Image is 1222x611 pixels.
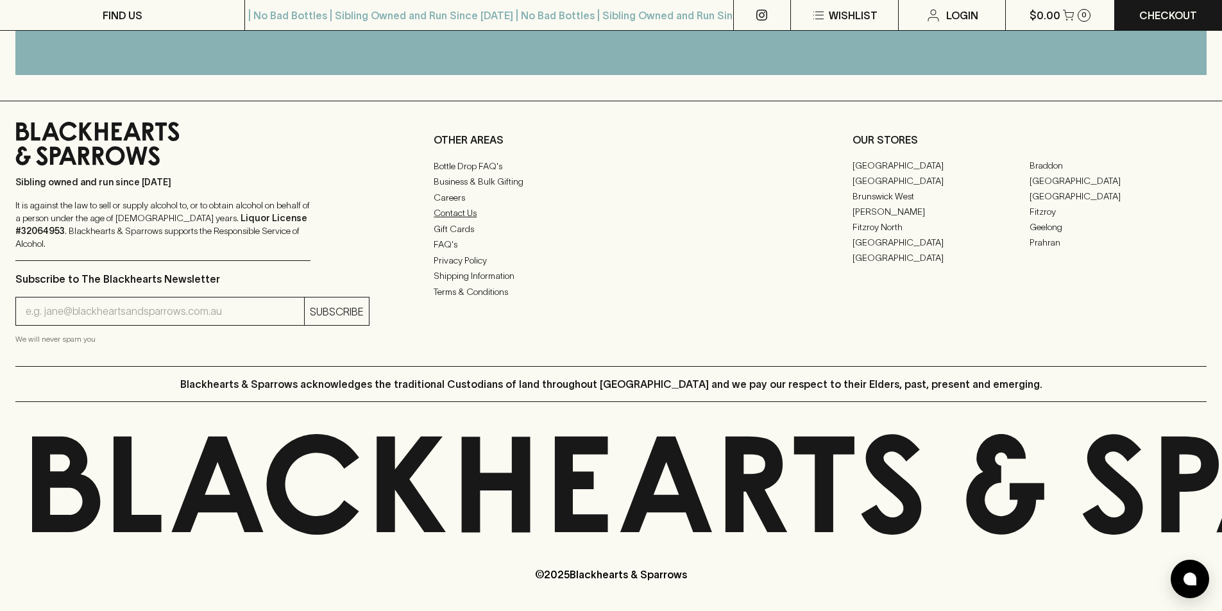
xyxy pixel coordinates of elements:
p: It is against the law to sell or supply alcohol to, or to obtain alcohol on behalf of a person un... [15,199,310,250]
a: Brunswick West [853,188,1030,204]
p: 0 [1082,12,1087,19]
a: Careers [434,190,788,205]
input: e.g. jane@blackheartsandsparrows.com.au [26,301,304,322]
p: Wishlist [829,8,878,23]
p: FIND US [103,8,142,23]
button: SUBSCRIBE [305,297,369,325]
a: [GEOGRAPHIC_DATA] [853,235,1030,250]
p: OTHER AREAS [434,132,788,147]
p: Checkout [1139,8,1197,23]
a: Braddon [1030,158,1207,173]
a: [GEOGRAPHIC_DATA] [1030,173,1207,188]
p: Login [946,8,978,23]
p: Subscribe to The Blackhearts Newsletter [15,271,369,287]
p: Blackhearts & Sparrows acknowledges the traditional Custodians of land throughout [GEOGRAPHIC_DAT... [180,376,1042,392]
p: Sibling owned and run since [DATE] [15,176,310,188]
a: Fitzroy North [853,219,1030,235]
a: [GEOGRAPHIC_DATA] [853,158,1030,173]
a: Prahran [1030,235,1207,250]
p: We will never spam you [15,333,369,346]
a: [PERSON_NAME] [853,204,1030,219]
p: $0.00 [1030,8,1060,23]
a: Bottle Drop FAQ's [434,158,788,174]
a: Terms & Conditions [434,284,788,299]
a: [GEOGRAPHIC_DATA] [1030,188,1207,204]
p: SUBSCRIBE [310,304,364,319]
p: OUR STORES [853,132,1207,147]
a: Geelong [1030,219,1207,235]
img: bubble-icon [1184,573,1196,585]
a: Fitzroy [1030,204,1207,219]
a: Contact Us [434,205,788,221]
a: Business & Bulk Gifting [434,174,788,189]
a: FAQ's [434,237,788,252]
a: [GEOGRAPHIC_DATA] [853,173,1030,188]
a: Shipping Information [434,268,788,283]
a: [GEOGRAPHIC_DATA] [853,250,1030,265]
a: Gift Cards [434,221,788,237]
a: Privacy Policy [434,253,788,268]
